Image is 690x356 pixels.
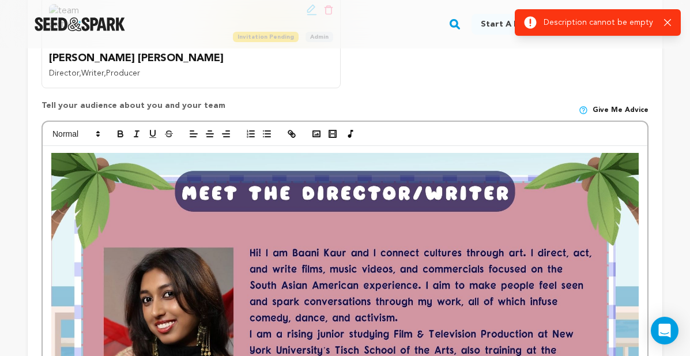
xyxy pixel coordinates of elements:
p: Tell your audience about you and your team [42,100,225,121]
span: Director [49,69,79,77]
a: Start a project [472,14,553,35]
span: Writer [81,69,104,77]
span: Give me advice [593,106,648,115]
a: Seed&Spark Homepage [35,17,125,31]
img: help-circle.svg [579,106,588,115]
span: Producer [106,69,140,77]
p: , , [49,67,333,81]
img: Seed&Spark Logo Dark Mode [35,17,125,31]
p: Description cannot be empty [544,17,655,28]
div: Open Intercom Messenger [651,317,678,344]
p: [PERSON_NAME] [PERSON_NAME] [49,50,333,67]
